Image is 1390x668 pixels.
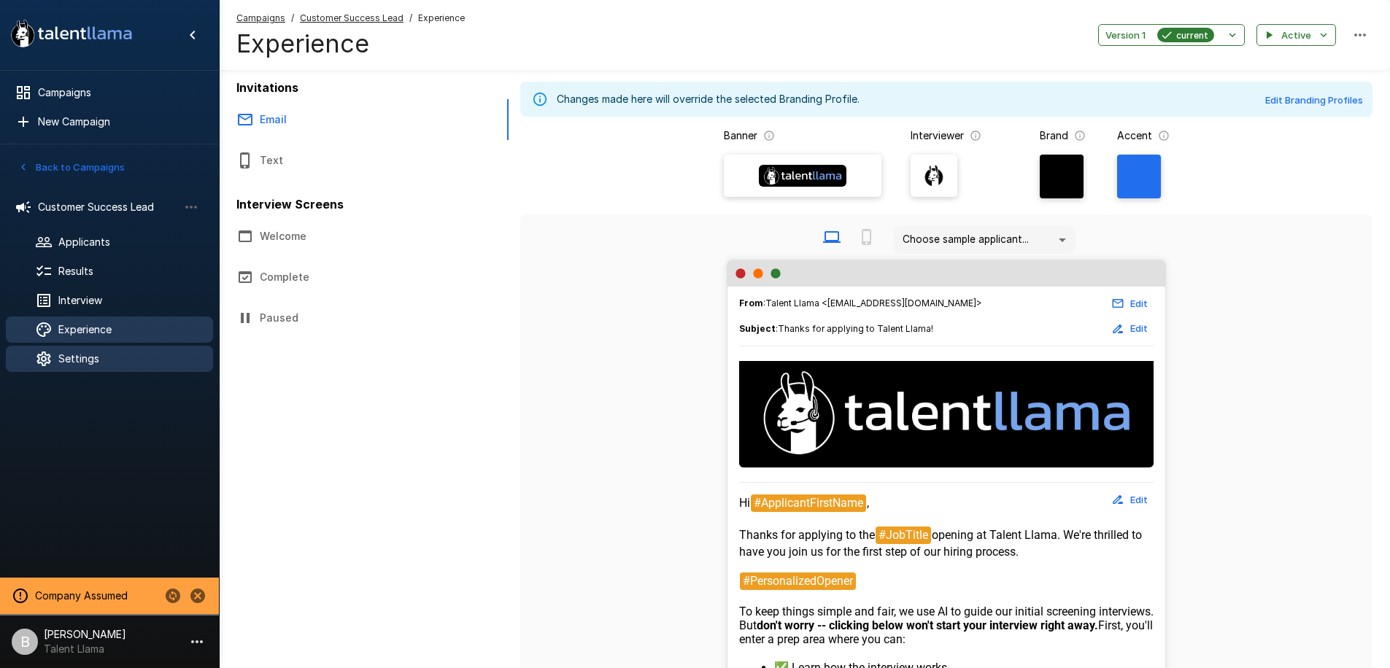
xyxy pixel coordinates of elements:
[739,528,1145,559] span: opening at Talent Llama. We're thrilled to have you join us for the first step of our hiring proc...
[1170,28,1214,43] span: current
[740,572,856,590] span: #PersonalizedOpener
[291,11,294,26] span: /
[778,323,933,334] span: Thanks for applying to Talent Llama!
[724,155,881,197] label: Banner Logo
[1107,317,1154,340] button: Edit
[236,28,465,59] h4: Experience
[759,165,846,187] img: Banner Logo
[923,165,945,187] img: llama_clean.png
[876,527,931,544] span: #JobTitle
[739,605,1157,632] span: To keep things simple and fair, we use AI to guide our initial screening interviews. But
[739,323,776,334] b: Subject
[1098,24,1245,47] button: Version 1current
[1117,128,1152,143] p: Accent
[1040,128,1068,143] p: Brand
[219,257,482,298] button: Complete
[739,361,1154,465] img: Talent Llama
[739,496,750,510] span: Hi
[557,86,860,112] div: Changes made here will override the selected Branding Profile.
[724,128,757,143] p: Banner
[739,322,933,336] span: :
[409,11,412,26] span: /
[300,12,404,23] u: Customer Success Lead
[867,496,869,510] span: ,
[739,298,763,308] b: From
[1107,489,1154,511] button: Edit
[1107,292,1154,315] button: Edit
[751,494,866,512] span: #ApplicantFirstName
[970,130,981,141] svg: The image that will show next to questions in your candidate interviews. It must be square and at...
[219,99,482,140] button: Email
[911,128,964,143] p: Interviewer
[1158,130,1170,141] svg: The primary color for buttons in branded interviews and emails. It should be a color that complem...
[236,12,285,23] u: Campaigns
[418,11,465,26] span: Experience
[1105,27,1146,44] span: Version 1
[763,130,775,141] svg: The banner version of your logo. Using your logo will enable customization of brand and accent co...
[757,618,1098,632] strong: don't worry -- clicking below won't start your interview right away.
[219,140,482,181] button: Text
[1074,130,1086,141] svg: The background color for branded interviews and emails. It should be a color that complements you...
[739,528,875,542] span: Thanks for applying to the
[219,216,482,257] button: Welcome
[739,618,1156,646] span: First, you'll enter a prep area where you can:
[1256,24,1336,47] button: Active
[219,298,482,338] button: Paused
[1262,89,1367,112] button: Edit Branding Profiles
[739,296,982,311] span: : Talent Llama <[EMAIL_ADDRESS][DOMAIN_NAME]>
[893,226,1076,254] div: Choose sample applicant...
